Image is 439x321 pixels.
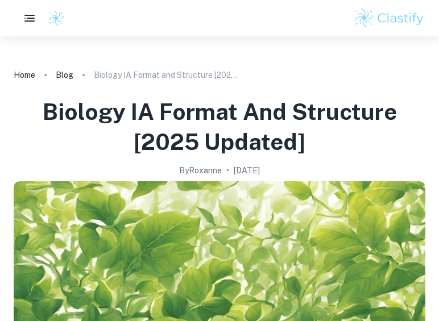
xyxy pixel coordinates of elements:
[14,97,425,157] h1: Biology IA Format and Structure [2025 updated]
[94,69,242,81] p: Biology IA Format and Structure [2025 updated]
[14,67,35,83] a: Home
[234,164,260,177] h2: [DATE]
[226,164,229,177] p: •
[56,67,73,83] a: Blog
[41,10,65,27] a: Clastify logo
[179,164,222,177] h2: By Roxanne
[353,7,425,30] img: Clastify logo
[48,10,65,27] img: Clastify logo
